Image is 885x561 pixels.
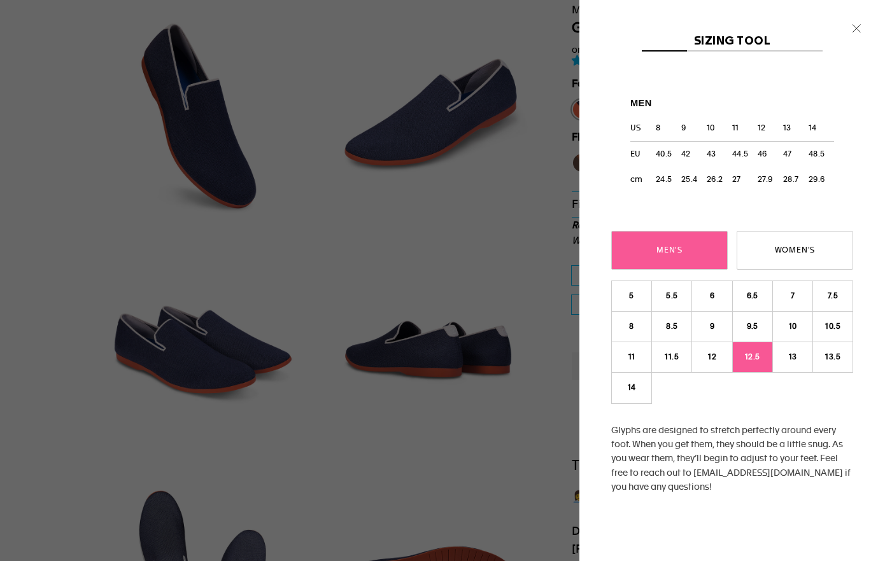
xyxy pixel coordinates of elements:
td: 27.9 [758,167,783,193]
td: 44.5 [732,142,758,167]
a: 14 [611,372,652,403]
a: 13 [772,342,813,373]
a: Men's [611,231,728,270]
td: 42 [681,142,707,167]
a: 6 [691,280,732,312]
a: 12.5 [732,342,773,373]
a: 8.5 [651,311,692,342]
td: US [630,116,656,141]
td: 11 [732,116,758,141]
td: 43 [707,142,732,167]
th: MEN [630,90,656,116]
a: 10.5 [812,311,853,342]
a: 5.5 [651,280,692,312]
td: 25.4 [681,167,707,193]
td: 14 [809,116,834,141]
a: 10 [772,311,813,342]
td: 47 [783,142,809,167]
td: 48.5 [809,142,834,167]
a: 6.5 [732,280,773,312]
td: 9 [681,116,707,141]
td: EU [630,142,656,167]
td: cm [630,167,656,193]
a: 7.5 [812,280,853,312]
a: 9 [691,311,732,342]
a: 9.5 [732,311,773,342]
a: 12 [691,342,732,373]
a: 7 [772,280,813,312]
td: 8 [656,116,681,141]
td: 27 [732,167,758,193]
td: 10 [707,116,732,141]
div: Sizing Tool [612,32,853,50]
td: 46 [758,142,783,167]
td: 13 [783,116,809,141]
a: 13.5 [812,342,853,373]
td: 29.6 [809,167,834,193]
td: 40.5 [656,142,681,167]
a: Women's [737,231,853,270]
a: 11 [611,342,652,373]
td: 24.5 [656,167,681,193]
a: 11.5 [651,342,692,373]
a: 5 [611,280,652,312]
td: 12 [758,116,783,141]
p: Glyphs are designed to stretch perfectly around every foot. When you get them, they should be a l... [611,423,853,494]
td: 28.7 [783,167,809,193]
a: 8 [611,311,652,342]
td: 26.2 [707,167,732,193]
